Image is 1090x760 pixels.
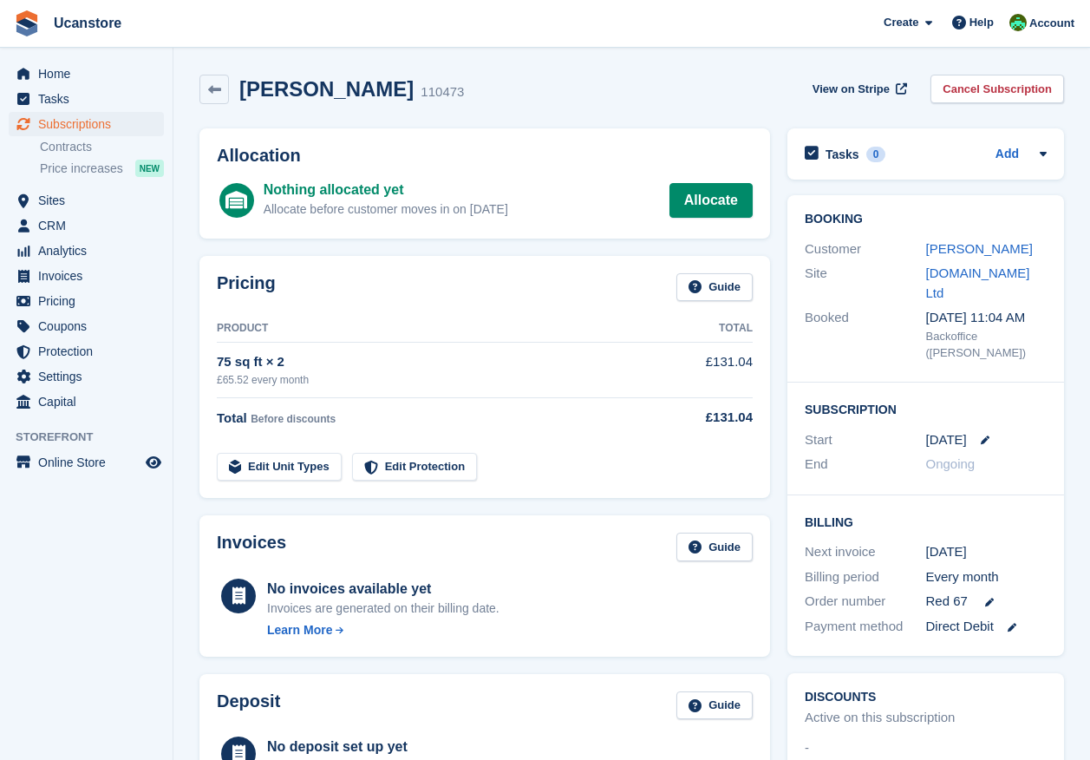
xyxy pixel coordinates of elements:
a: Guide [676,533,753,561]
div: Payment method [805,617,926,637]
div: Direct Debit [926,617,1048,637]
a: Add [995,145,1019,165]
span: Before discounts [251,413,336,425]
div: [DATE] 11:04 AM [926,308,1048,328]
a: Learn More [267,621,499,639]
a: Edit Protection [352,453,477,482]
h2: Allocation [217,146,753,166]
span: View on Stripe [813,81,890,98]
div: 75 sq ft × 2 [217,352,670,372]
span: CRM [38,213,142,238]
span: Ongoing [926,456,976,471]
a: Guide [676,273,753,302]
a: menu [9,364,164,389]
div: Invoices are generated on their billing date. [267,599,499,618]
a: menu [9,339,164,364]
div: [DATE] [926,542,1048,562]
div: Allocate before customer moves in on [DATE] [264,200,508,219]
span: Create [884,14,918,31]
a: Cancel Subscription [930,75,1064,103]
div: £65.52 every month [217,372,670,388]
h2: Discounts [805,691,1047,704]
span: Settings [38,364,142,389]
span: Pricing [38,289,142,313]
div: 0 [866,147,886,162]
a: menu [9,450,164,475]
a: Ucanstore [47,9,128,37]
h2: Subscription [805,400,1047,417]
span: Red 67 [926,592,968,612]
span: Invoices [38,264,142,288]
div: 110473 [421,82,464,102]
span: Account [1029,15,1074,32]
div: Active on this subscription [805,708,955,728]
div: Next invoice [805,542,926,562]
div: Site [805,264,926,303]
a: menu [9,264,164,288]
h2: Pricing [217,273,276,302]
span: Sites [38,188,142,213]
span: Storefront [16,429,173,446]
th: Product [217,315,670,343]
div: Nothing allocated yet [264,180,508,200]
div: Every month [926,567,1048,587]
th: Total [670,315,753,343]
a: [DOMAIN_NAME] Ltd [926,265,1030,300]
h2: [PERSON_NAME] [239,77,414,101]
div: Booked [805,308,926,362]
span: Home [38,62,142,86]
a: menu [9,62,164,86]
div: Start [805,430,926,450]
td: £131.04 [670,343,753,397]
div: No deposit set up yet [267,737,624,757]
a: menu [9,188,164,213]
span: Capital [38,390,142,414]
a: View on Stripe [806,75,911,103]
h2: Invoices [217,533,286,561]
h2: Tasks [826,147,859,162]
div: £131.04 [670,408,753,428]
a: Preview store [143,452,164,473]
img: stora-icon-8386f47178a22dfd0bd8f6a31ec36ba5ce8667c1dd55bd0f319d3a0aa187defe.svg [14,10,40,36]
h2: Billing [805,513,1047,530]
div: No invoices available yet [267,579,499,599]
div: End [805,455,926,475]
a: menu [9,213,164,238]
a: Guide [676,691,753,720]
a: Price increases NEW [40,159,164,178]
a: menu [9,239,164,263]
h2: Deposit [217,691,280,720]
span: Online Store [38,450,142,475]
div: Order number [805,592,926,612]
span: Coupons [38,314,142,338]
span: Tasks [38,87,142,111]
time: 2025-10-04 00:00:00 UTC [926,430,967,450]
a: menu [9,390,164,414]
a: Contracts [40,139,164,155]
a: [PERSON_NAME] [926,241,1033,256]
span: Total [217,410,247,425]
a: Allocate [669,183,753,218]
div: Customer [805,239,926,259]
div: Billing period [805,567,926,587]
a: menu [9,87,164,111]
div: Backoffice ([PERSON_NAME]) [926,328,1048,362]
h2: Booking [805,213,1047,226]
a: menu [9,289,164,313]
span: Protection [38,339,142,364]
span: Subscriptions [38,112,142,136]
span: Price increases [40,161,123,177]
img: Leanne Tythcott [1009,14,1027,31]
a: Edit Unit Types [217,453,342,482]
div: NEW [135,160,164,177]
span: Help [969,14,994,31]
div: Learn More [267,621,332,639]
span: Analytics [38,239,142,263]
span: - [805,738,809,758]
a: menu [9,112,164,136]
a: menu [9,314,164,338]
